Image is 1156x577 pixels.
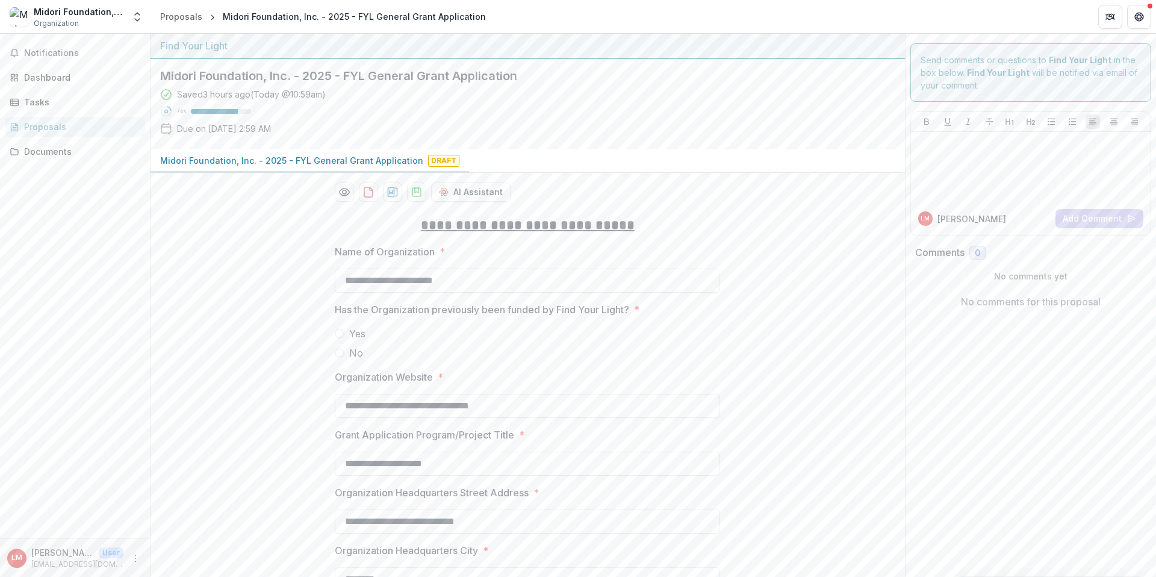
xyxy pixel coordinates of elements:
[34,18,79,29] span: Organization
[34,5,124,18] div: Midori Foundation, Inc.
[937,213,1006,225] p: [PERSON_NAME]
[407,182,426,202] button: download-proposal
[5,92,145,112] a: Tasks
[155,8,207,25] a: Proposals
[335,428,514,442] p: Grant Application Program/Project Title
[128,551,143,566] button: More
[1127,5,1151,29] button: Get Help
[1065,114,1080,129] button: Ordered List
[349,346,363,360] span: No
[160,69,876,83] h2: Midori Foundation, Inc. - 2025 - FYL General Grant Application
[1049,55,1111,65] strong: Find Your Light
[129,5,146,29] button: Open entity switcher
[335,245,435,259] p: Name of Organization
[223,10,486,23] div: Midori Foundation, Inc. - 2025 - FYL General Grant Application
[359,182,378,202] button: download-proposal
[383,182,402,202] button: download-proposal
[155,8,491,25] nav: breadcrumb
[975,248,980,258] span: 0
[431,182,511,202] button: AI Assistant
[24,71,135,84] div: Dashboard
[160,154,423,167] p: Midori Foundation, Inc. - 2025 - FYL General Grant Application
[5,67,145,87] a: Dashboard
[961,295,1101,309] p: No comments for this proposal
[1107,114,1121,129] button: Align Center
[1002,114,1017,129] button: Heading 1
[1127,114,1142,129] button: Align Right
[5,43,145,63] button: Notifications
[961,114,975,129] button: Italicize
[982,114,996,129] button: Strike
[177,122,271,135] p: Due on [DATE] 2:59 AM
[349,326,365,341] span: Yes
[335,485,529,500] p: Organization Headquarters Street Address
[967,67,1030,78] strong: Find Your Light
[160,39,895,53] div: Find Your Light
[915,270,1147,282] p: No comments yet
[921,216,930,222] div: Luz MacManus
[1044,114,1058,129] button: Bullet List
[335,302,629,317] p: Has the Organization previously been funded by Find Your Light?
[24,145,135,158] div: Documents
[5,117,145,137] a: Proposals
[31,546,94,559] p: [PERSON_NAME]
[915,247,965,258] h2: Comments
[1098,5,1122,29] button: Partners
[177,88,326,101] div: Saved 3 hours ago ( Today @ 10:59am )
[1086,114,1100,129] button: Align Left
[428,155,459,167] span: Draft
[31,559,123,570] p: [EMAIL_ADDRESS][DOMAIN_NAME]
[177,107,186,116] p: 78 %
[24,120,135,133] div: Proposals
[24,96,135,108] div: Tasks
[335,182,354,202] button: Preview e9df0c70-7e0a-4b40-908a-9b7cd5e65e7a-0.pdf
[910,43,1152,102] div: Send comments or questions to in the box below. will be notified via email of your comment.
[160,10,202,23] div: Proposals
[919,114,934,129] button: Bold
[335,543,478,558] p: Organization Headquarters City
[24,48,140,58] span: Notifications
[940,114,955,129] button: Underline
[1024,114,1038,129] button: Heading 2
[335,370,433,384] p: Organization Website
[11,554,22,562] div: Luz MacManus
[99,547,123,558] p: User
[10,7,29,27] img: Midori Foundation, Inc.
[5,142,145,161] a: Documents
[1055,209,1143,228] button: Add Comment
